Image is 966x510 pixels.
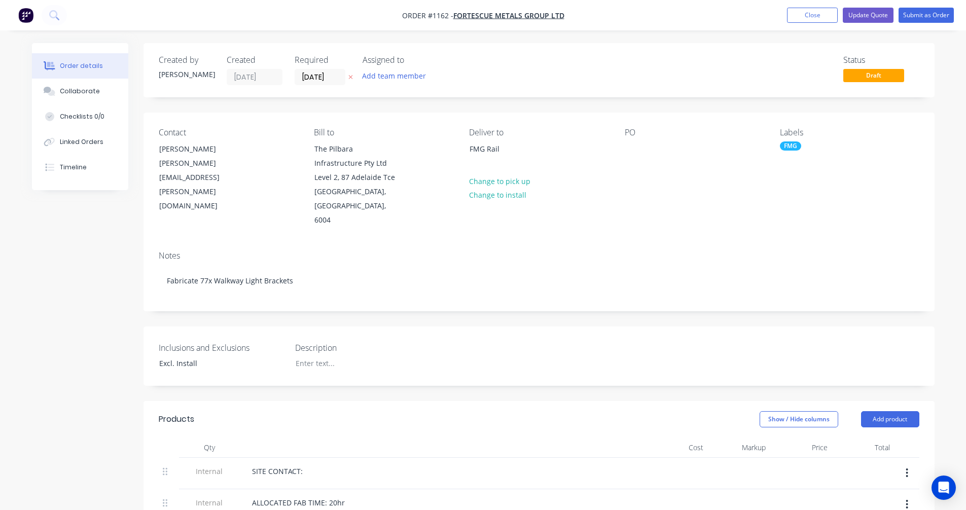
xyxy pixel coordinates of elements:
div: Bill to [314,128,453,137]
a: FORTESCUE METALS GROUP LTD [453,11,564,20]
div: Markup [707,438,770,458]
div: [PERSON_NAME][PERSON_NAME][EMAIL_ADDRESS][PERSON_NAME][DOMAIN_NAME] [151,141,252,213]
span: Internal [183,497,236,508]
button: Submit as Order [899,8,954,23]
div: Contact [159,128,298,137]
button: Order details [32,53,128,79]
button: Timeline [32,155,128,180]
div: Price [770,438,832,458]
div: Linked Orders [60,137,103,147]
div: Cost [646,438,708,458]
div: FMG Rail [461,141,562,174]
img: Factory [18,8,33,23]
div: Excl. Install [151,356,278,371]
button: Collaborate [32,79,128,104]
div: [PERSON_NAME] [159,69,214,80]
div: The Pilbara Infrastructure Pty Ltd Level 2, 87 Adelaide Tce [314,142,399,185]
div: [PERSON_NAME] [159,142,243,156]
div: Required [295,55,350,65]
div: Fabricate 77x Walkway Light Brackets [159,265,919,296]
label: Description [295,342,422,354]
div: ALLOCATED FAB TIME: 20hr [244,495,353,510]
div: [PERSON_NAME][EMAIL_ADDRESS][PERSON_NAME][DOMAIN_NAME] [159,156,243,213]
button: Linked Orders [32,129,128,155]
button: Add team member [363,69,432,83]
label: Inclusions and Exclusions [159,342,285,354]
div: FMG Rail [470,142,554,156]
div: Notes [159,251,919,261]
button: Checklists 0/0 [32,104,128,129]
button: Change to pick up [463,174,535,188]
div: Collaborate [60,87,100,96]
div: [GEOGRAPHIC_DATA], [GEOGRAPHIC_DATA], 6004 [314,185,399,227]
button: Change to install [463,188,531,202]
span: Draft [843,69,904,82]
div: Created [227,55,282,65]
button: Update Quote [843,8,893,23]
div: Open Intercom Messenger [932,476,956,500]
span: Order #1162 - [402,11,453,20]
div: The Pilbara Infrastructure Pty Ltd Level 2, 87 Adelaide Tce[GEOGRAPHIC_DATA], [GEOGRAPHIC_DATA], ... [306,141,407,228]
div: Assigned to [363,55,464,65]
button: Add product [861,411,919,427]
button: Show / Hide columns [760,411,838,427]
div: Labels [780,128,919,137]
button: Add team member [356,69,431,83]
div: Status [843,55,919,65]
div: Order details [60,61,103,70]
span: Internal [183,466,236,477]
div: Products [159,413,194,425]
div: FMG [780,141,801,151]
button: Close [787,8,838,23]
div: PO [625,128,764,137]
div: Timeline [60,163,87,172]
div: Deliver to [469,128,608,137]
div: Qty [179,438,240,458]
div: Checklists 0/0 [60,112,104,121]
div: Created by [159,55,214,65]
div: Total [832,438,894,458]
div: SITE CONTACT: [244,464,311,479]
